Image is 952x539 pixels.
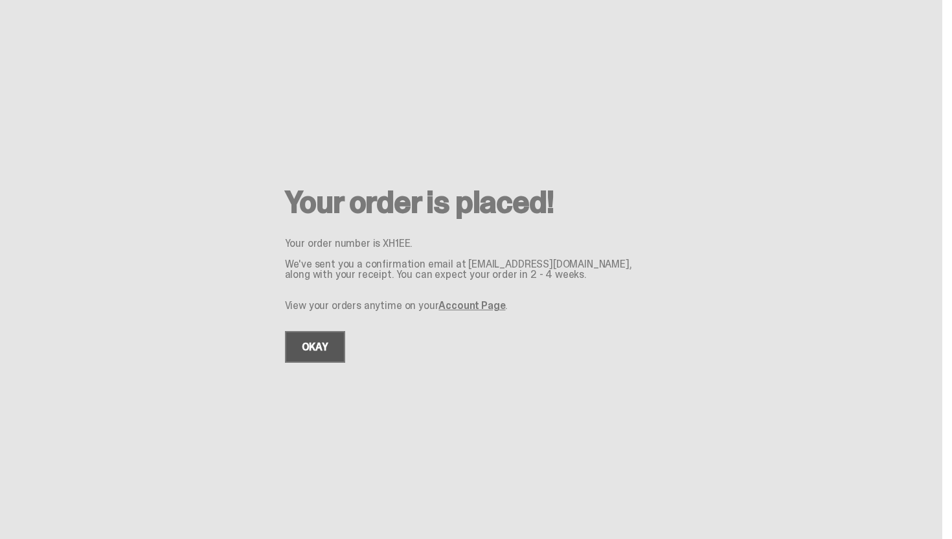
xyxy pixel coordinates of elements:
[438,299,505,312] a: Account Page
[285,187,658,218] h2: Your order is placed!
[285,301,658,311] p: View your orders anytime on your .
[285,259,658,280] p: We've sent you a confirmation email at [EMAIL_ADDRESS][DOMAIN_NAME], along with your receipt. You...
[285,238,658,249] p: Your order number is XH1EE.
[285,331,345,363] a: OKAY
